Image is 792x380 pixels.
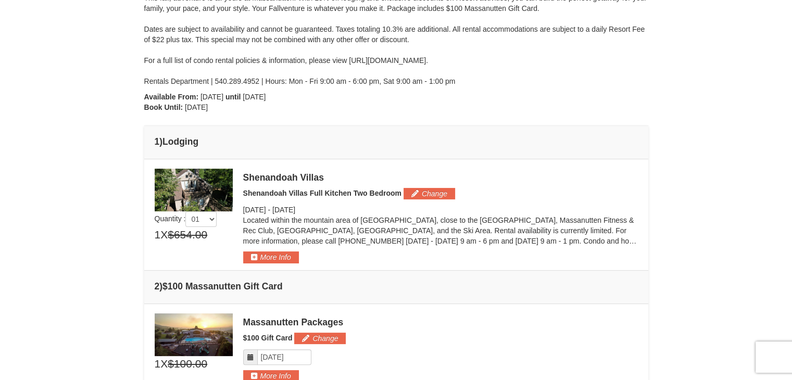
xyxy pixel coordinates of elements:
span: $654.00 [168,227,207,243]
img: 6619879-1.jpg [155,313,233,356]
span: $100 Gift Card [243,334,293,342]
img: 19219019-2-e70bf45f.jpg [155,169,233,211]
span: 1 [155,227,161,243]
span: 1 [155,356,161,372]
div: Massanutten Packages [243,317,638,327]
strong: Available From: [144,93,199,101]
h4: 2 $100 Massanutten Gift Card [155,281,638,292]
span: $100.00 [168,356,207,372]
strong: until [225,93,241,101]
p: Located within the mountain area of [GEOGRAPHIC_DATA], close to the [GEOGRAPHIC_DATA], Massanutte... [243,215,638,246]
span: Quantity : [155,214,217,223]
button: Change [404,188,455,199]
span: [DATE] [243,206,266,214]
span: - [268,206,270,214]
span: Shenandoah Villas Full Kitchen Two Bedroom [243,189,401,197]
span: X [160,356,168,372]
span: [DATE] [272,206,295,214]
span: ) [159,136,162,147]
span: ) [159,281,162,292]
div: Shenandoah Villas [243,172,638,183]
span: [DATE] [185,103,208,111]
span: [DATE] [243,93,266,101]
span: X [160,227,168,243]
button: Change [294,333,346,344]
h4: 1 Lodging [155,136,638,147]
strong: Book Until: [144,103,183,111]
button: More Info [243,251,299,263]
span: [DATE] [200,93,223,101]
